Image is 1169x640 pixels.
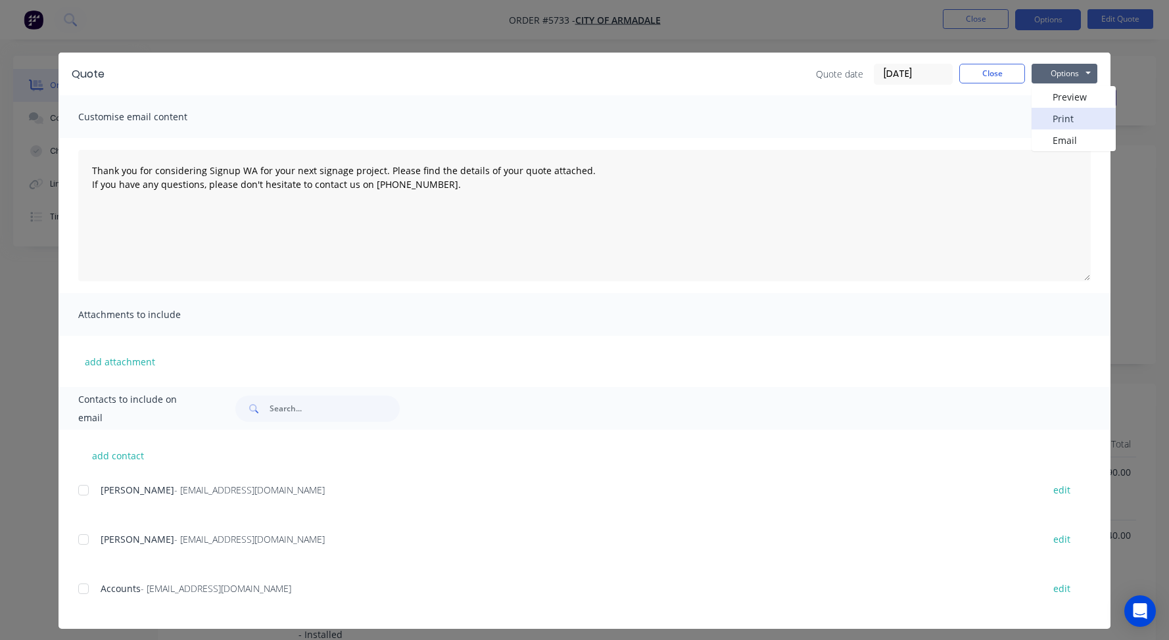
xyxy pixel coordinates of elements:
[101,533,174,545] span: [PERSON_NAME]
[101,582,141,595] span: Accounts
[1045,530,1078,548] button: edit
[959,64,1025,83] button: Close
[1032,86,1116,108] button: Preview
[1032,129,1116,151] button: Email
[1032,108,1116,129] button: Print
[270,396,400,422] input: Search...
[101,484,174,496] span: [PERSON_NAME]
[1032,64,1097,83] button: Options
[1045,481,1078,499] button: edit
[72,66,105,82] div: Quote
[141,582,291,595] span: - [EMAIL_ADDRESS][DOMAIN_NAME]
[816,67,863,81] span: Quote date
[78,306,223,324] span: Attachments to include
[78,108,223,126] span: Customise email content
[78,352,162,371] button: add attachment
[174,533,325,545] span: - [EMAIL_ADDRESS][DOMAIN_NAME]
[1045,580,1078,597] button: edit
[78,446,157,465] button: add contact
[78,150,1091,281] textarea: Thank you for considering Signup WA for your next signage project. Please find the details of you...
[174,484,325,496] span: - [EMAIL_ADDRESS][DOMAIN_NAME]
[78,390,203,427] span: Contacts to include on email
[1124,595,1156,627] div: Open Intercom Messenger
